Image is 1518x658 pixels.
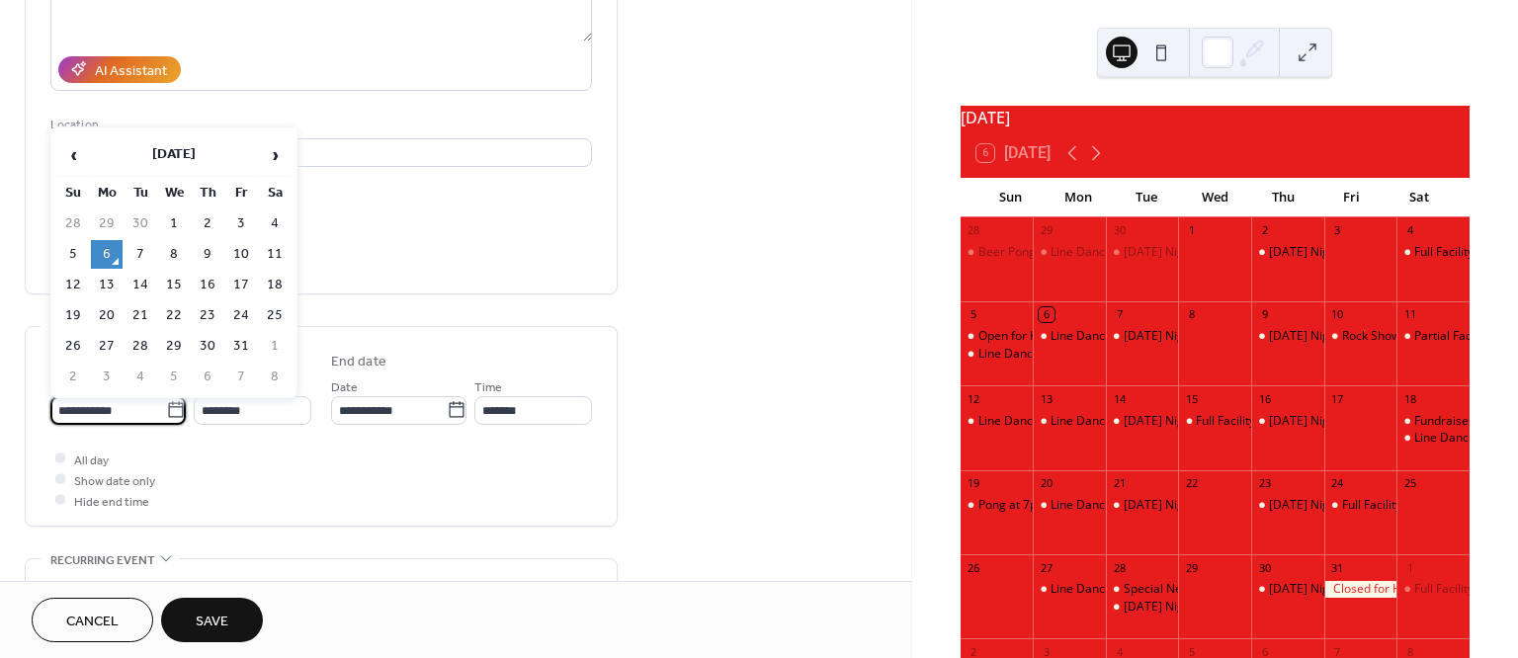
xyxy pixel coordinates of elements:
[1396,430,1470,447] div: Line Dancing from 6pm-9pm
[1402,223,1417,238] div: 4
[259,363,291,391] td: 8
[474,376,502,397] span: Time
[91,179,123,207] th: Mo
[978,413,1136,430] div: Line Dancing from 6pm-9pm
[1269,413,1499,430] div: [DATE] Night League from 7pm - 10:30pm
[57,240,89,269] td: 5
[961,328,1034,345] div: Open for Hourly Play from 12pm - 6pm
[1124,581,1337,598] div: Special Needs League from 6pm - 8pm
[967,391,981,406] div: 12
[57,209,89,238] td: 28
[976,178,1045,217] div: Sun
[1251,244,1324,261] div: Thursday Night League from 7pm - 10:30pm
[158,363,190,391] td: 5
[1039,307,1054,322] div: 6
[192,209,223,238] td: 2
[57,179,89,207] th: Su
[1330,476,1345,491] div: 24
[158,332,190,361] td: 29
[158,209,190,238] td: 1
[967,560,981,575] div: 26
[74,491,149,512] span: Hide end time
[225,271,257,299] td: 17
[1124,244,1363,261] div: [DATE] Night Switch Tournament at 7:30pm
[1113,178,1181,217] div: Tue
[1184,560,1199,575] div: 29
[1257,307,1272,322] div: 9
[1396,328,1470,345] div: Partial Facility Party - 2 Lanes Open
[125,301,156,330] td: 21
[158,240,190,269] td: 8
[125,209,156,238] td: 30
[1106,599,1179,616] div: Tuesday Night Switch Tournament at 7:30pm
[331,352,386,372] div: End date
[1124,413,1363,430] div: [DATE] Night Switch Tournament at 7:30pm
[125,240,156,269] td: 7
[978,328,1191,345] div: Open for Hourly Play from 12pm - 6pm
[1112,391,1127,406] div: 14
[50,115,588,135] div: Location
[1342,328,1499,345] div: Rock Show from 7pm - 11pm
[1106,581,1179,598] div: Special Needs League from 6pm - 8pm
[1033,244,1106,261] div: Line Dancing 6 Week Session
[961,106,1470,129] div: [DATE]
[1257,560,1272,575] div: 30
[978,244,1077,261] div: Beer Pong at 9pm
[1251,497,1324,514] div: Thursday Night League from 7pm - 10:30pm
[1106,413,1179,430] div: Tuesday Night Switch Tournament at 7:30pm
[225,301,257,330] td: 24
[125,332,156,361] td: 28
[57,332,89,361] td: 26
[1106,244,1179,261] div: Tuesday Night Switch Tournament at 7:30pm
[91,240,123,269] td: 6
[1269,244,1499,261] div: [DATE] Night League from 7pm - 10:30pm
[1033,581,1106,598] div: Line Dancing 6 Week Session
[1396,244,1470,261] div: Full Facility Event from 5pm-9pm
[1386,178,1454,217] div: Sat
[1330,307,1345,322] div: 10
[1251,581,1324,598] div: Thursday Night League from 7pm - 10:30pm
[1184,476,1199,491] div: 22
[961,497,1034,514] div: Pong at 7pm
[978,346,1136,363] div: Line Dancing from 6pm-9pm
[50,550,155,571] span: Recurring event
[57,301,89,330] td: 19
[91,332,123,361] td: 27
[95,60,167,81] div: AI Assistant
[161,598,263,642] button: Save
[1124,599,1363,616] div: [DATE] Night Switch Tournament at 7:30pm
[91,301,123,330] td: 20
[259,179,291,207] th: Sa
[259,332,291,361] td: 1
[961,413,1034,430] div: Line Dancing from 6pm-9pm
[1184,391,1199,406] div: 15
[91,271,123,299] td: 13
[1051,413,1211,430] div: Line Dancing 6 Week Session
[57,363,89,391] td: 2
[1106,328,1179,345] div: Tuesday Night Switch Tournament at 7:30pm
[1402,391,1417,406] div: 18
[192,179,223,207] th: Th
[192,240,223,269] td: 9
[91,209,123,238] td: 29
[225,332,257,361] td: 31
[1184,307,1199,322] div: 8
[1039,476,1054,491] div: 20
[1039,223,1054,238] div: 29
[1402,476,1417,491] div: 25
[967,476,981,491] div: 19
[259,271,291,299] td: 18
[58,56,181,83] button: AI Assistant
[1051,581,1211,598] div: Line Dancing 6 Week Session
[961,346,1034,363] div: Line Dancing from 6pm-9pm
[259,240,291,269] td: 11
[125,179,156,207] th: Tu
[1324,328,1397,345] div: Rock Show from 7pm - 11pm
[1251,328,1324,345] div: Thursday Night League from 7pm - 10:30pm
[1402,560,1417,575] div: 1
[1396,413,1470,430] div: Fundraiser from 1pm - 4pm
[331,376,358,397] span: Date
[192,271,223,299] td: 16
[1033,413,1106,430] div: Line Dancing 6 Week Session
[1396,581,1470,598] div: Full Facility Event from 7pm-9pm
